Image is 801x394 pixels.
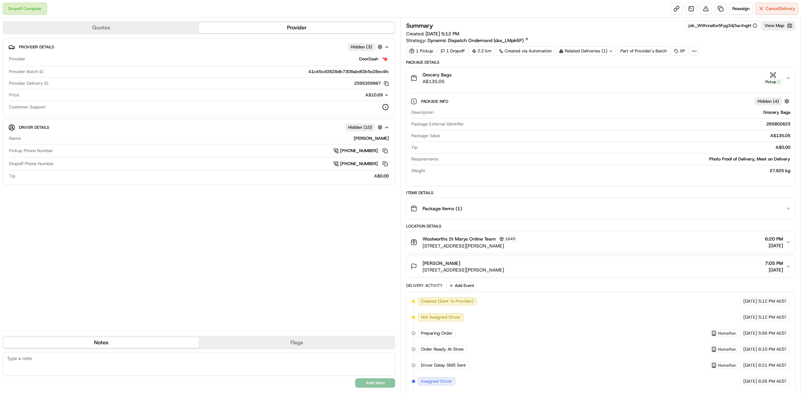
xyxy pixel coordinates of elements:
button: Pickup [763,72,783,85]
span: 5:12 PM AEST [758,314,787,320]
div: 27.825 kg [428,168,790,174]
span: [DATE] [743,346,757,352]
span: HomeRun [718,363,736,368]
a: [PHONE_NUMBER] [333,160,389,167]
button: job_WtKnnsKw5Fyg34j5ar4vgH [689,23,757,29]
span: 5:56 PM AEST [758,330,787,336]
button: Quotes [3,22,199,33]
button: 2595359997 [354,80,389,86]
span: [DATE] [743,378,757,384]
h3: Summary [406,23,433,29]
span: A$135.05 [423,78,452,85]
div: Grocery BagsA$135.05Pickup [407,89,795,186]
span: 6:21 PM AEST [758,362,787,368]
span: 7:05 PM [765,260,783,267]
div: A$0.00 [18,173,389,179]
div: [PERSON_NAME] [23,135,389,141]
span: Created (Sent To Provider) [421,298,474,304]
span: Price [9,92,19,98]
a: Dynamic Dispatch Ondemand (dss_LMpk6P) [428,37,529,44]
button: Notes [3,337,199,348]
span: Reassign [732,6,750,12]
div: Location Details [406,224,795,229]
div: Package Details [406,60,795,65]
span: Provider Details [19,44,54,50]
span: [DATE] [743,362,757,368]
a: Created via Automation [496,46,555,56]
button: Woolworths St Marys Online Team1645[STREET_ADDRESS][PERSON_NAME]6:20 PM[DATE] [407,231,795,253]
a: [PHONE_NUMBER] [333,147,389,154]
div: A$135.05 [443,133,790,139]
span: Package External Identifier [411,121,464,127]
span: Package Info [421,99,450,104]
span: HomeRun [718,347,736,352]
span: [PERSON_NAME] [423,260,460,267]
span: 6:10 PM AEST [758,346,787,352]
span: Tip [9,173,15,179]
button: Provider DetailsHidden (3) [8,41,389,52]
span: 41c45c40828db7308abdf2b5e28ec4fc [308,69,389,75]
span: [DATE] [765,242,783,249]
span: Customer Support [9,104,46,110]
span: [STREET_ADDRESS][PERSON_NAME] [423,267,504,273]
span: Driver Delay SMS Sent [421,362,466,368]
button: Flags [199,337,394,348]
div: A$0.00 [420,144,790,150]
button: View Map [762,21,795,30]
span: Hidden ( 4 ) [758,98,779,104]
span: Order Ready At Store [421,346,464,352]
span: Provider Delivery ID [9,80,48,86]
span: [DATE] [765,267,783,273]
div: Pickup [763,79,783,85]
div: 2.2 km [469,46,495,56]
span: Dropoff Phone Number [9,161,54,167]
span: DoorDash [359,56,378,62]
button: Driver DetailsHidden (10) [8,122,389,133]
div: Items Details [406,190,795,195]
span: A$10.69 [365,92,383,98]
div: Delivery Activity [406,283,443,288]
button: [PERSON_NAME][STREET_ADDRESS][PERSON_NAME]7:05 PM[DATE] [407,256,795,277]
span: 6:20 PM [765,236,783,242]
span: Driver Details [19,125,49,130]
span: [DATE] [743,298,757,304]
span: Pickup Phone Number [9,148,53,154]
button: Hidden (3) [348,43,384,51]
span: Package Value [411,133,440,139]
span: 6:26 PM AEST [758,378,787,384]
span: Not Assigned Driver [421,314,461,320]
button: Reassign [729,3,753,15]
span: Package Items ( 1 ) [423,205,462,212]
button: A$10.69 [330,92,389,98]
span: Created: [406,30,459,37]
span: Assigned Driver [421,378,452,384]
span: Cancel Delivery [766,6,795,12]
span: 1645 [505,236,516,242]
div: 265802623 [467,121,790,127]
span: Requirements [411,156,438,162]
div: Related Deliveries (1) [556,46,616,56]
span: [PHONE_NUMBER] [340,148,378,154]
div: Grocery Bags [436,109,790,115]
span: Name [9,135,21,141]
button: Hidden (4) [755,97,791,105]
div: Photo Proof of Delivery, Meet on Delivery [441,156,790,162]
span: [DATE] [743,330,757,336]
button: Add Event [447,282,476,290]
span: Tip [411,144,418,150]
div: 1 Pickup [406,46,436,56]
span: Description [411,109,434,115]
span: Weight [411,168,425,174]
span: HomeRun [718,331,736,336]
img: doordash_logo_v2.png [381,55,389,63]
button: Provider [199,22,394,33]
span: Provider [9,56,25,62]
button: CancelDelivery [755,3,798,15]
span: [DATE] [743,314,757,320]
span: 5:12 PM AEST [758,298,787,304]
span: [PHONE_NUMBER] [340,161,378,167]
